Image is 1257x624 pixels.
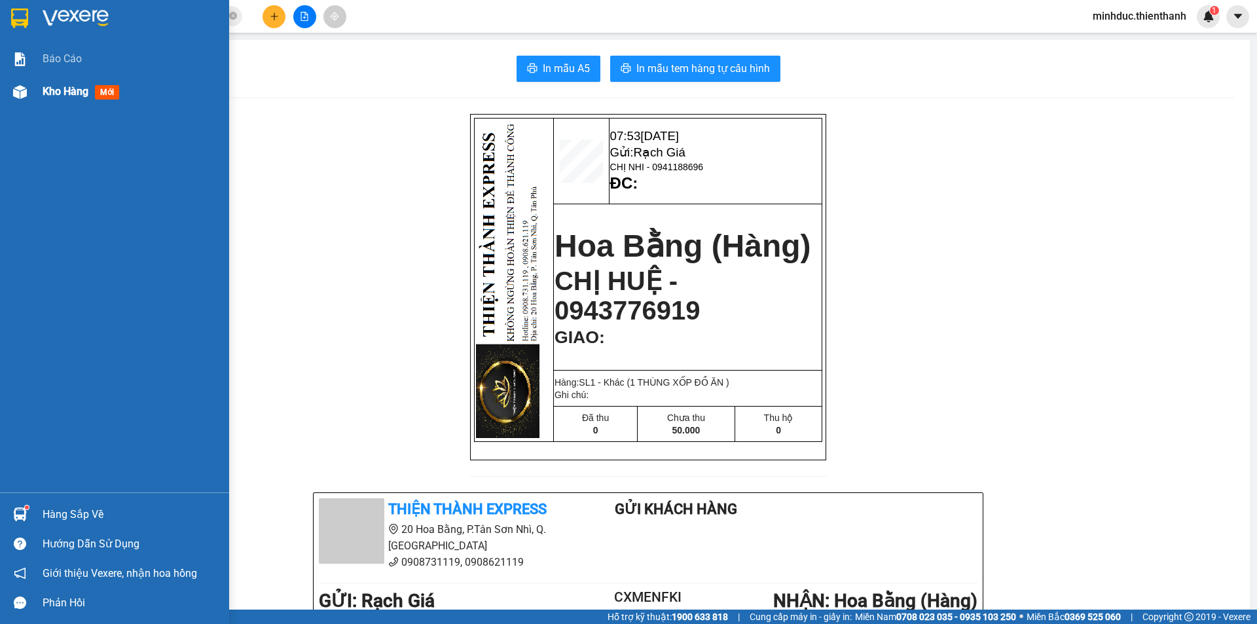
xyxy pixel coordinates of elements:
span: Chưa thu [667,413,705,423]
span: close-circle [229,10,237,23]
span: Miền Bắc [1027,610,1121,624]
span: aim [330,12,339,21]
span: minhduc.thienthanh [1082,8,1197,24]
img: icon-new-feature [1203,10,1214,22]
strong: 0708 023 035 - 0935 103 250 [896,612,1016,622]
span: copyright [1184,612,1193,621]
span: Đã thu [582,413,609,423]
span: Rạch Giá [633,145,685,159]
button: printerIn mẫu tem hàng tự cấu hình [610,56,780,82]
span: CHỊ NHI - 0941188696 [610,162,704,172]
strong: ĐC: [83,56,111,73]
li: 0908731119, 0908621119 [319,554,562,570]
span: environment [388,524,399,534]
span: printer [527,63,537,75]
b: GỬI : Rạch Giá [319,590,435,612]
strong: 0369 525 060 [1065,612,1121,622]
div: Hàng sắp về [43,505,219,524]
span: Rạch Giá [106,25,158,39]
span: 50.000 [672,425,701,435]
img: warehouse-icon [13,507,27,521]
span: 1 - Khác (1 THÙNG XỐP ĐỒ ĂN ) [590,377,729,388]
b: Gửi khách hàng [615,501,737,517]
span: phone [388,557,399,567]
span: 07:47 [83,9,152,22]
span: question-circle [14,538,26,550]
span: Hỗ trợ kỹ thuật: [608,610,728,624]
span: Hoa Bằng (Hàng) [35,86,183,157]
span: [DATE] [640,129,679,143]
span: Giới thiệu Vexere, nhận hoa hồng [43,565,197,581]
span: mới [95,85,119,100]
span: Miền Nam [855,610,1016,624]
span: Hàng:SL [555,377,729,388]
button: plus [263,5,285,28]
span: close-circle [229,12,237,20]
span: In mẫu tem hàng tự cấu hình [636,60,770,77]
strong: ĐC: [610,174,638,192]
span: Hoa Bằng (Hàng) [555,229,811,263]
div: Hướng dẫn sử dụng [43,534,219,554]
span: Báo cáo [43,50,82,67]
img: warehouse-icon [13,85,27,99]
img: HFRrbPx.png [5,5,33,327]
img: solution-icon [13,52,27,66]
span: CHỊ NHI - 0941188696 [83,42,190,53]
b: Thiện Thành Express [388,501,547,517]
span: 0 [776,425,781,435]
span: ⚪️ [1019,614,1023,619]
span: plus [270,12,279,21]
span: printer [621,63,631,75]
span: Gửi: [610,145,685,159]
span: CHỊ HUỆ - 0943776919 [555,266,700,325]
span: 07:53 [610,129,679,143]
button: aim [323,5,346,28]
button: caret-down [1226,5,1249,28]
span: [DATE] [113,9,152,22]
div: Phản hồi [43,593,219,613]
span: | [1131,610,1133,624]
strong: 1900 633 818 [672,612,728,622]
span: 1 [1212,6,1216,15]
span: message [14,596,26,609]
b: NHẬN : Hoa Bằng (Hàng) [773,590,977,612]
span: : [599,327,605,347]
span: file-add [300,12,309,21]
span: | [738,610,740,624]
span: In mẫu A5 [543,60,590,77]
span: Kho hàng [43,85,88,98]
img: HFRrbPx.png [475,119,543,441]
span: Gửi: [83,25,158,39]
button: printerIn mẫu A5 [517,56,600,82]
li: 20 Hoa Bằng, P.Tân Sơn Nhì, Q. [GEOGRAPHIC_DATA] [319,521,562,554]
span: Thu hộ [764,413,793,423]
button: file-add [293,5,316,28]
h2: CXMENFKI [593,587,703,608]
span: Ghi chú: [555,390,589,400]
span: caret-down [1232,10,1244,22]
span: notification [14,567,26,579]
img: logo-vxr [11,9,28,28]
span: Cung cấp máy in - giấy in: [750,610,852,624]
sup: 1 [1210,6,1219,15]
span: GIAO [555,327,599,347]
sup: 1 [25,505,29,509]
span: 0 [593,425,598,435]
